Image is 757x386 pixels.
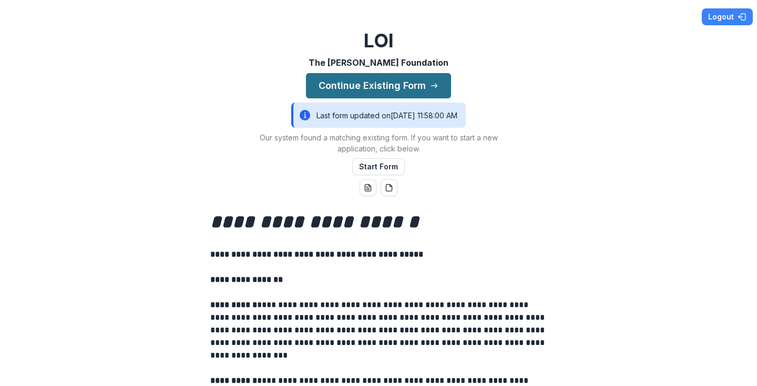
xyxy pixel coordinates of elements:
button: Start Form [352,158,405,175]
p: Our system found a matching existing form. If you want to start a new application, click below. [247,132,510,154]
h2: LOI [364,29,394,52]
button: Continue Existing Form [306,73,451,98]
button: Logout [702,8,753,25]
div: Last form updated on [DATE] 11:58:00 AM [291,103,466,128]
button: pdf-download [381,179,397,196]
button: word-download [360,179,376,196]
p: The [PERSON_NAME] Foundation [309,56,448,69]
